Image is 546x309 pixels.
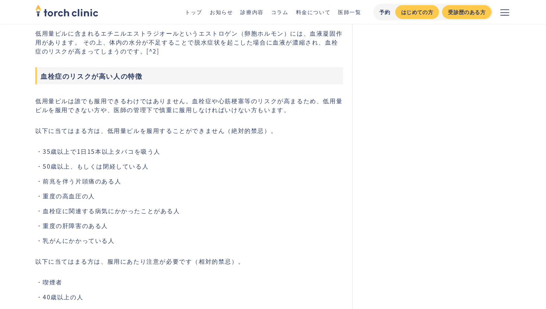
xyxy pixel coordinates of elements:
li: 重度の高血圧の人 [43,191,343,200]
h3: 血栓症のリスクが高い人の特徴 [35,67,343,84]
img: torch clinic [35,2,98,19]
li: 喫煙者 [43,277,343,286]
a: 受診歴のある方 [442,5,491,19]
p: 低用量ピルは誰でも服用できるわけではありません。血栓症や心筋梗塞等のリスクが高まるため、低用量ピルを服用できない方や、医師の管理下で慎重に服用しなければいけない方もいます。 [35,96,343,114]
p: 低用量ピルに含まれるエチニルエストラジオールというエストロゲン（卵胞ホルモン）には、血液凝固作用があります。 その上、体内の水分が不足することで脱水症状を起こした場合に血液が濃縮され、血栓症のリ... [35,29,343,55]
p: 以下に当てはまる方は、低用量ピルを服用することができません（絶対的禁忌）。 [35,126,343,135]
li: 35歳以上で1日15本以上タバコを吸う人 [43,147,343,156]
a: 料金について [296,8,331,16]
li: 50歳以上、もしくは閉経している人 [43,162,343,170]
a: トップ [185,8,202,16]
div: 予約 [379,8,391,16]
li: 重度の肝障害のある人 [43,221,343,230]
a: コラム [271,8,289,16]
li: 前兆を伴う片頭痛のある人 [43,176,343,185]
p: 以下に当てはまる方は、服用にあたり注意が必要です（相対的禁忌）。 [35,257,343,266]
li: 乳がんにかかっている人 [43,236,343,245]
a: 医師一覧 [338,8,361,16]
a: home [35,5,98,19]
a: はじめての方 [395,5,439,19]
div: はじめての方 [401,8,433,16]
a: お知らせ [210,8,233,16]
li: 40歳以上の人 [43,292,343,301]
a: 診療内容 [240,8,263,16]
div: 受診歴のある方 [448,8,485,16]
li: 血栓症に関連する病気にかかったことがある人 [43,206,343,215]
